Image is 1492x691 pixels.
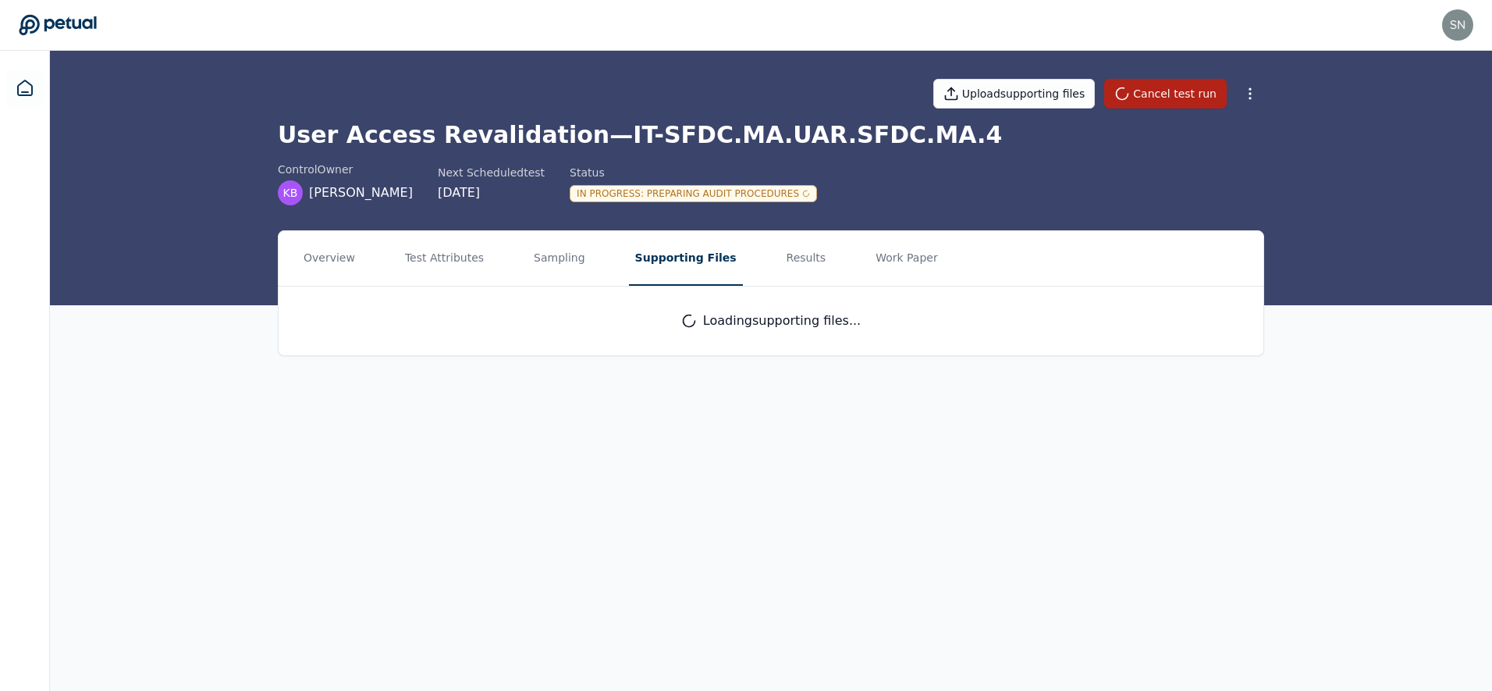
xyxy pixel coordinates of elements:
div: In Progress : Preparing Audit Procedures [570,185,817,202]
div: [DATE] [438,183,545,202]
button: Results [780,231,833,286]
button: Work Paper [869,231,944,286]
nav: Tabs [279,231,1263,286]
div: control Owner [278,162,413,177]
button: Supporting Files [629,231,743,286]
span: KB [283,185,298,201]
button: Overview [297,231,361,286]
div: Status [570,165,817,180]
button: Cancel test run [1104,79,1227,109]
button: Uploadsupporting files [933,79,1096,109]
span: [PERSON_NAME] [309,183,413,202]
div: Next Scheduled test [438,165,545,180]
a: Dashboard [6,69,44,107]
button: Test Attributes [399,231,490,286]
a: Go to Dashboard [19,14,97,36]
button: More Options [1236,80,1264,108]
h1: User Access Revalidation — IT-SFDC.MA.UAR.SFDC.MA.4 [278,121,1264,149]
img: snir@petual.ai [1442,9,1473,41]
div: Loading supporting files ... [279,287,1263,355]
button: Sampling [528,231,591,286]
